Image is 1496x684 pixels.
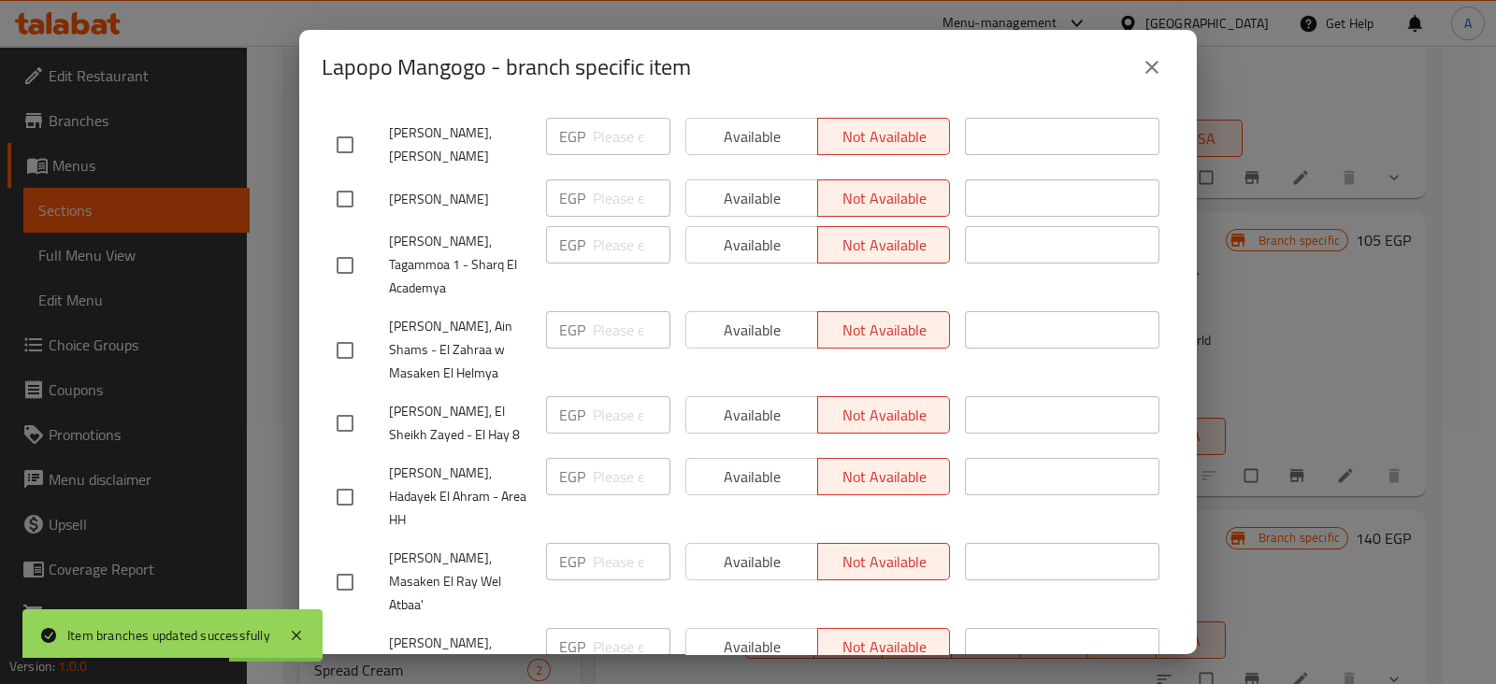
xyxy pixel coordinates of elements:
[593,628,670,665] input: Please enter price
[593,396,670,434] input: Please enter price
[559,550,585,573] p: EGP
[559,125,585,148] p: EGP
[389,188,531,211] span: [PERSON_NAME]
[389,547,531,617] span: [PERSON_NAME], Masaken El Ray Wel Atbaa'
[593,311,670,349] input: Please enter price
[322,52,691,82] h2: Lapopo Mangogo - branch specific item
[67,625,270,646] div: Item branches updated successfully
[593,458,670,495] input: Please enter price
[389,230,531,300] span: [PERSON_NAME], Tagammoa 1 - Sharq El Academya
[1129,45,1174,90] button: close
[593,179,670,217] input: Please enter price
[593,543,670,580] input: Please enter price
[593,226,670,264] input: Please enter price
[389,400,531,447] span: [PERSON_NAME], El Sheikh Zayed - El Hay 8
[593,118,670,155] input: Please enter price
[559,187,585,209] p: EGP
[559,465,585,488] p: EGP
[389,462,531,532] span: [PERSON_NAME], Hadayek El Ahram - Area HH
[559,404,585,426] p: EGP
[389,121,531,168] span: [PERSON_NAME], [PERSON_NAME]
[559,635,585,658] p: EGP
[389,315,531,385] span: [PERSON_NAME], Ain Shams - El Zahraa w Masaken El Helmya
[559,234,585,256] p: EGP
[559,319,585,341] p: EGP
